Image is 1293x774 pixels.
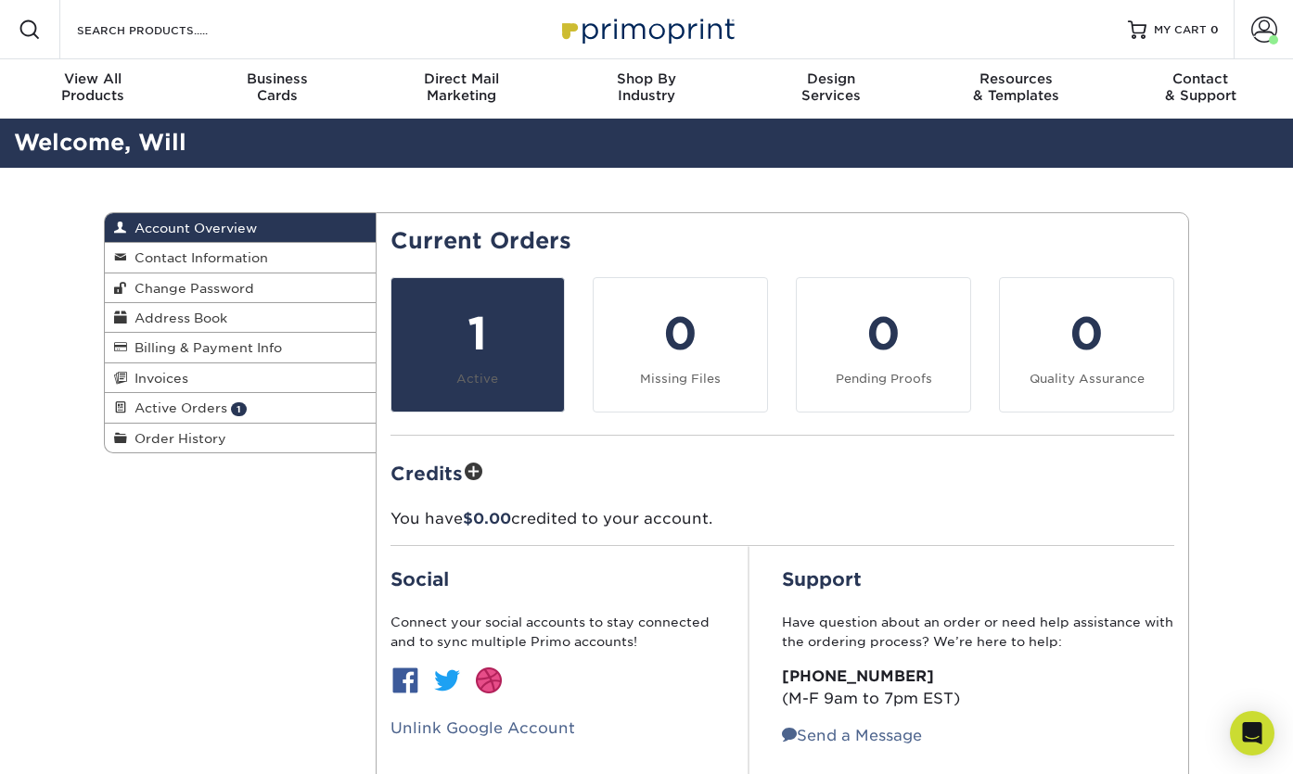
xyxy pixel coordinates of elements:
[924,70,1108,87] span: Resources
[782,568,1174,590] h2: Support
[554,59,738,119] a: Shop ByIndustry
[390,568,715,590] h2: Social
[796,277,971,412] a: 0 Pending Proofs
[999,277,1174,412] a: 0 Quality Assurance
[105,273,376,303] a: Change Password
[403,300,554,367] div: 1
[456,372,498,386] small: Active
[474,666,504,695] img: btn-dribbble.jpg
[75,19,256,41] input: SEARCH PRODUCTS.....
[593,277,768,412] a: 0 Missing Files
[369,70,554,104] div: Marketing
[127,311,227,325] span: Address Book
[185,70,369,87] span: Business
[924,70,1108,104] div: & Templates
[127,431,226,446] span: Order History
[185,59,369,119] a: BusinessCards
[390,613,715,651] p: Connect your social accounts to stay connected and to sync multiple Primo accounts!
[782,727,922,744] a: Send a Message
[1108,59,1293,119] a: Contact& Support
[127,340,282,355] span: Billing & Payment Info
[127,371,188,386] span: Invoices
[105,303,376,333] a: Address Book
[369,70,554,87] span: Direct Mail
[127,221,257,235] span: Account Overview
[463,510,511,527] span: $0.00
[105,363,376,393] a: Invoices
[782,666,1174,710] p: (M-F 9am to 7pm EST)
[390,508,1175,530] p: You have credited to your account.
[1011,300,1162,367] div: 0
[1210,23,1219,36] span: 0
[554,9,739,49] img: Primoprint
[605,300,756,367] div: 0
[390,666,420,695] img: btn-facebook.jpg
[1230,711,1274,755] div: Open Intercom Messenger
[390,277,566,412] a: 1 Active
[105,333,376,362] a: Billing & Payment Info
[782,613,1174,651] p: Have question about an order or need help assistance with the ordering process? We’re here to help:
[924,59,1108,119] a: Resources& Templates
[105,243,376,273] a: Contact Information
[1108,70,1293,104] div: & Support
[554,70,738,104] div: Industry
[1030,372,1145,386] small: Quality Assurance
[105,213,376,243] a: Account Overview
[5,717,158,768] iframe: Google Customer Reviews
[390,458,1175,487] h2: Credits
[1108,70,1293,87] span: Contact
[782,667,934,685] strong: [PHONE_NUMBER]
[808,300,959,367] div: 0
[127,250,268,265] span: Contact Information
[369,59,554,119] a: Direct MailMarketing
[127,400,227,415] span: Active Orders
[739,59,924,119] a: DesignServices
[1154,22,1207,38] span: MY CART
[432,666,462,695] img: btn-twitter.jpg
[127,281,254,296] span: Change Password
[105,393,376,423] a: Active Orders 1
[231,402,247,416] span: 1
[390,719,575,737] a: Unlink Google Account
[739,70,924,87] span: Design
[185,70,369,104] div: Cards
[390,228,1175,255] h2: Current Orders
[836,372,932,386] small: Pending Proofs
[554,70,738,87] span: Shop By
[105,424,376,452] a: Order History
[640,372,721,386] small: Missing Files
[739,70,924,104] div: Services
